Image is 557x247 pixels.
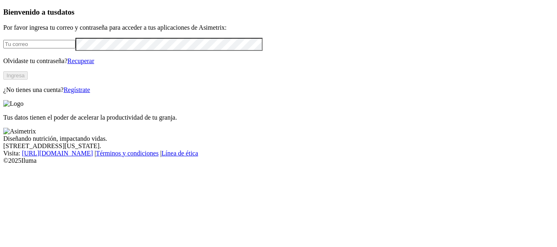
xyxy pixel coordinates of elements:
[57,8,75,16] span: datos
[3,100,24,107] img: Logo
[64,86,90,93] a: Regístrate
[3,157,554,164] div: © 2025 Iluma
[96,150,159,157] a: Términos y condiciones
[22,150,93,157] a: [URL][DOMAIN_NAME]
[3,8,554,17] h3: Bienvenido a tus
[161,150,198,157] a: Línea de ética
[3,135,554,142] div: Diseñando nutrición, impactando vidas.
[3,142,554,150] div: [STREET_ADDRESS][US_STATE].
[67,57,94,64] a: Recuperar
[3,128,36,135] img: Asimetrix
[3,150,554,157] div: Visita : | |
[3,24,554,31] p: Por favor ingresa tu correo y contraseña para acceder a tus aplicaciones de Asimetrix:
[3,71,28,80] button: Ingresa
[3,86,554,94] p: ¿No tienes una cuenta?
[3,114,554,121] p: Tus datos tienen el poder de acelerar la productividad de tu granja.
[3,57,554,65] p: Olvidaste tu contraseña?
[3,40,75,48] input: Tu correo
